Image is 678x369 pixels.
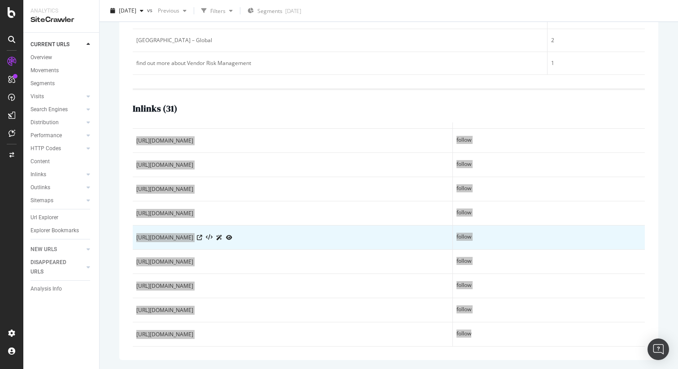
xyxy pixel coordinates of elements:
[30,105,68,114] div: Search Engines
[30,183,50,192] div: Outlinks
[453,250,645,274] td: follow
[136,257,193,266] a: [URL][DOMAIN_NAME]
[30,7,92,15] div: Analytics
[210,7,226,14] div: Filters
[154,7,179,14] span: Previous
[551,36,641,44] div: 2
[30,92,44,101] div: Visits
[30,258,84,277] a: DISAPPEARED URLS
[30,40,84,49] a: CURRENT URLS
[285,7,301,15] div: [DATE]
[453,322,645,347] td: follow
[136,233,193,242] a: [URL][DOMAIN_NAME]
[136,161,193,169] a: [URL][DOMAIN_NAME]
[206,234,213,241] button: View HTML Source
[30,118,84,127] a: Distribution
[197,235,202,240] a: Visit Online Page
[551,59,641,67] div: 1
[30,157,93,166] a: Content
[257,7,282,15] span: Segments
[30,258,76,277] div: DISAPPEARED URLS
[30,53,93,62] a: Overview
[30,92,84,101] a: Visits
[30,226,79,235] div: Explorer Bookmarks
[136,209,193,218] a: [URL][DOMAIN_NAME]
[30,131,62,140] div: Performance
[30,170,84,179] a: Inlinks
[30,183,84,192] a: Outlinks
[30,79,55,88] div: Segments
[154,4,190,18] button: Previous
[136,136,193,145] a: [URL][DOMAIN_NAME]
[30,226,93,235] a: Explorer Bookmarks
[216,233,222,242] a: AI Url Details
[30,66,59,75] div: Movements
[30,284,62,294] div: Analysis Info
[453,129,645,153] td: follow
[136,330,193,339] a: [URL][DOMAIN_NAME]
[453,274,645,298] td: follow
[30,118,59,127] div: Distribution
[453,298,645,322] td: follow
[648,339,669,360] div: Open Intercom Messenger
[30,53,52,62] div: Overview
[453,177,645,201] td: follow
[119,7,136,14] span: 2025 Oct. 3rd
[30,105,84,114] a: Search Engines
[226,233,232,242] a: URL Inspection
[133,104,177,113] h2: Inlinks ( 31 )
[30,213,93,222] a: Url Explorer
[453,226,645,250] td: follow
[147,6,154,13] span: vs
[244,4,305,18] button: Segments[DATE]
[136,282,193,291] a: [URL][DOMAIN_NAME]
[30,196,84,205] a: Sitemaps
[453,153,645,177] td: follow
[30,245,57,254] div: NEW URLS
[30,40,70,49] div: CURRENT URLS
[30,131,84,140] a: Performance
[136,36,543,44] div: [GEOGRAPHIC_DATA] – Global
[30,196,53,205] div: Sitemaps
[30,144,61,153] div: HTTP Codes
[30,213,58,222] div: Url Explorer
[30,79,93,88] a: Segments
[453,201,645,226] td: follow
[136,59,543,67] div: find out more about Vendor Risk Management
[136,185,193,194] a: [URL][DOMAIN_NAME]
[30,170,46,179] div: Inlinks
[30,66,93,75] a: Movements
[30,245,84,254] a: NEW URLS
[30,15,92,25] div: SiteCrawler
[136,306,193,315] a: [URL][DOMAIN_NAME]
[30,157,50,166] div: Content
[198,4,236,18] button: Filters
[30,284,93,294] a: Analysis Info
[30,144,84,153] a: HTTP Codes
[107,4,147,18] button: [DATE]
